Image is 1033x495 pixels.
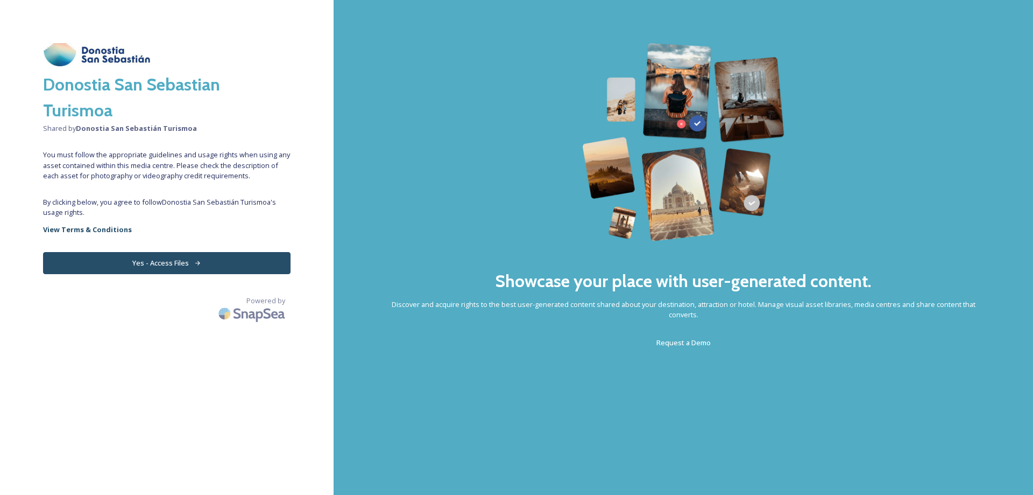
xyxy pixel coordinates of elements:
[43,150,291,181] span: You must follow the appropriate guidelines and usage rights when using any asset contained within...
[495,268,872,294] h2: Showcase your place with user-generated content.
[215,301,291,326] img: SnapSea Logo
[43,225,132,234] strong: View Terms & Conditions
[43,123,291,134] span: Shared by
[43,252,291,274] button: Yes - Access Files
[582,43,784,241] img: 63b42ca75bacad526042e722_Group%20154-p-800.png
[377,299,990,320] span: Discover and acquire rights to the best user-generated content shared about your destination, att...
[656,336,711,349] a: Request a Demo
[246,296,285,306] span: Powered by
[76,123,197,133] strong: Donostia San Sebastián Turismoa
[656,338,711,347] span: Request a Demo
[43,197,291,218] span: By clicking below, you agree to follow Donostia San Sebastián Turismoa 's usage rights.
[43,72,291,123] h2: Donostia San Sebastian Turismoa
[43,223,291,236] a: View Terms & Conditions
[43,43,151,66] img: download.jpeg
